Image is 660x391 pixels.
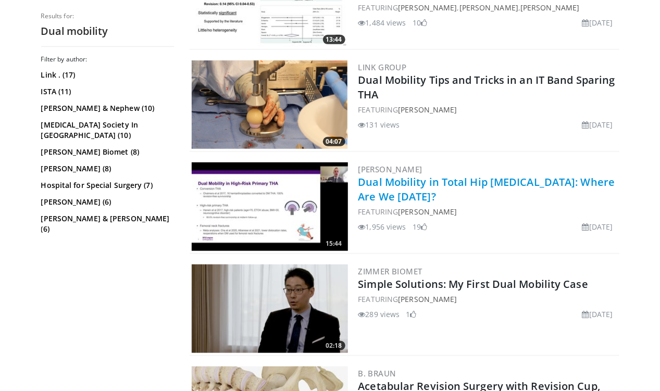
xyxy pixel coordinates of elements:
[41,24,174,38] h2: Dual mobility
[358,309,400,320] li: 289 views
[358,62,407,72] a: LINK Group
[192,162,348,251] a: 15:44
[358,175,615,204] a: Dual Mobility in Total Hip [MEDICAL_DATA]: Where Are We [DATE]?
[41,12,174,20] p: Results for:
[582,17,613,28] li: [DATE]
[358,119,400,130] li: 131 views
[398,105,457,115] a: [PERSON_NAME]
[398,294,457,304] a: [PERSON_NAME]
[358,368,396,379] a: B. Braun
[192,60,348,149] a: 04:07
[358,266,422,276] a: Zimmer Biomet
[41,55,174,64] h3: Filter by author:
[358,277,589,291] a: Simple Solutions: My First Dual Mobility Case
[413,221,427,232] li: 19
[41,197,171,207] a: [PERSON_NAME] (6)
[41,147,171,157] a: [PERSON_NAME] Biomet (8)
[323,341,345,350] span: 02:18
[192,264,348,353] img: 05cb2cf8-63f7-4685-b428-96b909a6c014.300x170_q85_crop-smart_upscale.jpg
[41,213,171,234] a: [PERSON_NAME] & [PERSON_NAME] (6)
[41,86,171,97] a: ISTA (11)
[323,239,345,248] span: 15:44
[520,3,579,12] a: [PERSON_NAME]
[358,73,615,102] a: Dual Mobility Tips and Tricks in an IT Band Sparing THA
[41,163,171,174] a: [PERSON_NAME] (8)
[406,309,417,320] li: 1
[41,103,171,113] a: [PERSON_NAME] & Nephew (10)
[413,17,427,28] li: 10
[358,164,422,174] a: [PERSON_NAME]
[398,207,457,217] a: [PERSON_NAME]
[582,221,613,232] li: [DATE]
[192,60,348,149] img: b0180bcd-6f55-4eac-92b5-e722e69dae2d.png.300x170_q85_crop-smart_upscale.png
[41,70,171,80] a: Link . (17)
[398,3,457,12] a: [PERSON_NAME]
[41,180,171,191] a: Hospital for Special Surgery (7)
[358,206,617,217] div: FEATURING
[358,17,406,28] li: 1,484 views
[358,104,617,115] div: FEATURING
[323,35,345,44] span: 13:44
[192,264,348,353] a: 02:18
[323,137,345,146] span: 04:07
[459,3,518,12] a: [PERSON_NAME]
[358,2,617,13] div: FEATURING , ,
[358,221,406,232] li: 1,956 views
[582,309,613,320] li: [DATE]
[192,162,348,251] img: ce333555-eb32-4d8f-896a-38d654f1fa00.300x170_q85_crop-smart_upscale.jpg
[582,119,613,130] li: [DATE]
[41,120,171,141] a: [MEDICAL_DATA] Society In [GEOGRAPHIC_DATA] (10)
[358,294,617,305] div: FEATURING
